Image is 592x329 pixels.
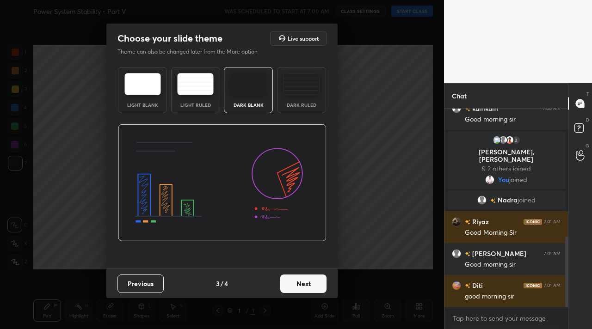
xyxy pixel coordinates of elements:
[499,135,508,145] img: default.png
[283,103,320,107] div: Dark Ruled
[524,283,542,288] img: iconic-dark.1390631f.png
[230,73,267,95] img: darkTheme.f0cc69e5.svg
[465,251,470,256] img: no-rating-badge.077c3623.svg
[117,48,267,56] p: Theme can also be changed later from the More option
[465,115,561,124] div: Good morning sir
[470,217,489,226] h6: Riyaz
[444,84,474,108] p: Chat
[465,219,470,225] img: no-rating-badge.077c3623.svg
[544,283,561,288] div: 7:01 AM
[465,260,561,269] div: Good morning sir
[470,249,526,258] h6: [PERSON_NAME]
[452,249,461,258] img: default.png
[452,165,560,172] p: & 2 others joined
[465,228,561,238] div: Good Morning Sir
[117,32,222,44] h2: Choose your slide theme
[498,176,509,183] span: You
[283,73,320,95] img: darkRuledTheme.de295e13.svg
[465,283,470,288] img: no-rating-badge.077c3623.svg
[543,106,561,111] div: 7:00 AM
[177,73,214,95] img: lightRuledTheme.5fabf969.svg
[444,109,568,307] div: grid
[124,103,161,107] div: Light Blank
[221,279,223,288] h4: /
[216,279,220,288] h4: 3
[524,219,542,225] img: iconic-dark.1390631f.png
[470,280,483,290] h6: Diti
[177,103,214,107] div: Light Ruled
[498,196,518,204] span: Nadra
[485,175,494,184] img: e6b38c85eb1c47a285307284920bdc85.jpg
[490,198,496,203] img: no-rating-badge.077c3623.svg
[124,73,161,95] img: lightTheme.e5ed3b09.svg
[505,135,514,145] img: 5143c35c47a343b5a87b3cf260a3679f.jpg
[470,104,498,113] h6: kumkum
[512,135,521,145] div: 2
[509,176,527,183] span: joined
[452,148,560,163] p: [PERSON_NAME], [PERSON_NAME]
[586,116,589,123] p: D
[544,251,561,256] div: 7:01 AM
[230,103,267,107] div: Dark Blank
[477,195,487,205] img: default.png
[224,279,228,288] h4: 4
[518,196,536,204] span: joined
[118,124,327,242] img: darkThemeBanner.d06ce4a2.svg
[452,281,461,290] img: AEdFTp7hmagYNN3IWuiYzYUKiDJCJdAxhpYb1n3_MOeC=s96-c
[492,135,501,145] img: 3
[586,91,589,97] p: T
[465,292,561,301] div: good morning sir
[465,106,470,111] img: no-rating-badge.077c3623.svg
[452,104,461,113] img: default.png
[288,36,319,41] h5: Live support
[586,142,589,149] p: G
[544,219,561,225] div: 7:01 AM
[452,217,461,226] img: 6c9e3eef5e854cf382dad45cbb617b17.jpg
[280,274,327,293] button: Next
[117,274,164,293] button: Previous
